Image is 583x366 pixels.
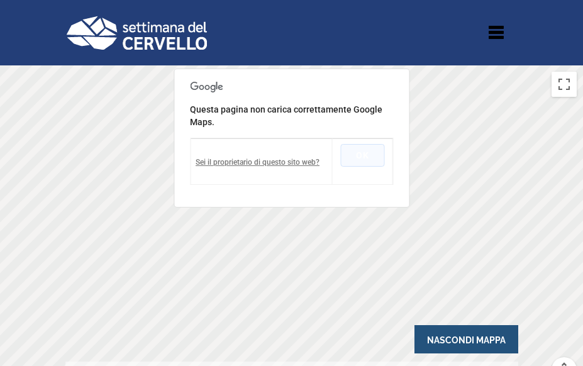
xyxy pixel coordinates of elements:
button: OK [340,144,384,167]
img: Logo [65,16,207,50]
a: Sei il proprietario di questo sito web? [196,158,319,167]
button: Attiva/disattiva vista schermo intero [552,72,577,97]
span: Questa pagina non carica correttamente Google Maps. [190,104,382,127]
span: Nascondi Mappa [414,325,518,353]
